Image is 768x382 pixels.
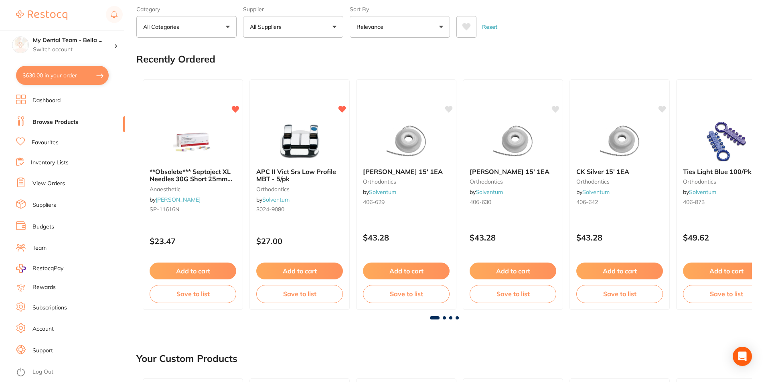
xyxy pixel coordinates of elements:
[594,121,646,162] img: CK Silver 15' 1EA
[16,264,26,273] img: RestocqPay
[256,236,343,246] p: $27.00
[576,263,663,279] button: Add to cart
[16,10,67,20] img: Restocq Logo
[32,201,56,209] a: Suppliers
[576,233,663,242] p: $43.28
[363,285,450,303] button: Save to list
[256,206,343,212] small: 3024-9080
[32,244,47,252] a: Team
[256,168,343,183] b: APC II Vict Srs Low Profile MBT - 5/pk
[363,263,450,279] button: Add to cart
[143,23,182,31] p: All Categories
[16,264,63,273] a: RestocqPay
[150,186,236,192] small: anaesthetic
[33,46,114,54] p: Switch account
[167,121,219,162] img: **Obsolete*** Septoject XL Needles 30G Short 25mm Box of 100
[576,285,663,303] button: Save to list
[156,196,201,203] a: [PERSON_NAME]
[243,16,343,38] button: All Suppliers
[12,37,28,53] img: My Dental Team - Bella Vista
[243,6,343,13] label: Supplier
[31,159,69,167] a: Inventory Lists
[16,366,122,379] button: Log Out
[480,16,500,38] button: Reset
[256,186,343,192] small: orthodontics
[150,196,201,203] span: by
[363,188,396,196] span: by
[470,263,556,279] button: Add to cart
[32,283,56,291] a: Rewards
[150,206,236,212] small: SP-11616N
[470,178,556,185] small: orthodontics
[150,168,236,183] b: **Obsolete*** Septoject XL Needles 30G Short 25mm Box of 100
[32,180,65,188] a: View Orders
[136,353,237,364] h2: Your Custom Products
[32,97,61,105] a: Dashboard
[136,16,237,38] button: All Categories
[363,233,450,242] p: $43.28
[576,199,663,205] small: 406-642
[250,23,285,31] p: All Suppliers
[357,23,387,31] p: Relevance
[32,325,54,333] a: Account
[150,285,236,303] button: Save to list
[32,368,53,376] a: Log Out
[350,16,450,38] button: Relevance
[576,178,663,185] small: orthodontics
[150,236,236,246] p: $23.47
[256,285,343,303] button: Save to list
[32,223,54,231] a: Budgets
[380,121,432,162] img: CK Teal 15' 1EA
[150,263,236,279] button: Add to cart
[683,188,716,196] span: by
[470,233,556,242] p: $43.28
[576,168,663,175] b: CK Silver 15' 1EA
[32,265,63,273] span: RestocqPay
[274,121,326,162] img: APC II Vict Srs Low Profile MBT - 5/pk
[470,199,556,205] small: 406-630
[363,199,450,205] small: 406-629
[32,347,53,355] a: Support
[350,6,450,13] label: Sort By
[689,188,716,196] a: Solventum
[582,188,610,196] a: Solventum
[136,54,215,65] h2: Recently Ordered
[32,118,78,126] a: Browse Products
[262,196,290,203] a: Solventum
[470,168,556,175] b: CK Lavender 15' 1EA
[363,178,450,185] small: orthodontics
[700,121,752,162] img: Ties Light Blue 100/Pk
[136,6,237,13] label: Category
[256,196,290,203] span: by
[16,6,67,24] a: Restocq Logo
[476,188,503,196] a: Solventum
[363,168,450,175] b: CK Teal 15' 1EA
[16,66,109,85] button: $630.00 in your order
[470,285,556,303] button: Save to list
[576,188,610,196] span: by
[32,139,59,147] a: Favourites
[487,121,539,162] img: CK Lavender 15' 1EA
[369,188,396,196] a: Solventum
[470,188,503,196] span: by
[33,36,114,44] h4: My Dental Team - Bella Vista
[256,263,343,279] button: Add to cart
[32,304,67,312] a: Subscriptions
[733,347,752,366] div: Open Intercom Messenger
